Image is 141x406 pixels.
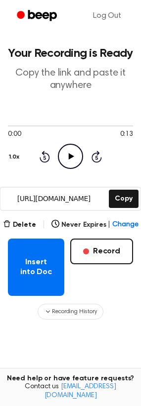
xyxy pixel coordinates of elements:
span: Recording History [52,307,96,316]
a: Beep [10,6,66,26]
span: Contact us [6,383,135,400]
a: [EMAIL_ADDRESS][DOMAIN_NAME] [45,383,116,399]
button: Insert into Doc [8,239,64,296]
h1: Your Recording is Ready [8,47,133,59]
span: 0:00 [8,129,21,140]
button: Delete [3,220,36,230]
span: Change [112,220,138,230]
button: Copy [109,190,138,208]
span: | [108,220,110,230]
p: Copy the link and paste it anywhere [8,67,133,92]
button: Record [70,239,133,264]
button: Never Expires|Change [51,220,139,230]
span: | [42,219,46,231]
a: Log Out [83,4,131,28]
span: 0:13 [120,129,133,140]
button: 1.0x [8,149,23,165]
button: Recording History [38,304,103,320]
